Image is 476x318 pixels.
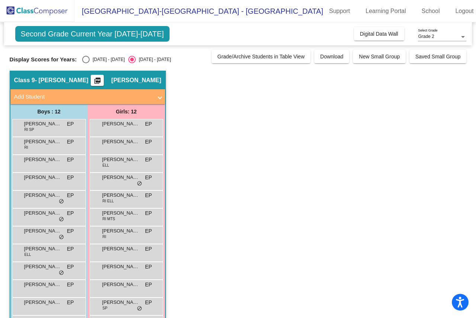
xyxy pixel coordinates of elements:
[418,34,434,39] span: Grade 2
[145,192,152,199] span: EP
[24,174,61,181] span: [PERSON_NAME]
[91,75,104,86] button: Print Students Details
[24,227,61,235] span: [PERSON_NAME]
[67,281,74,289] span: EP
[102,174,139,181] span: [PERSON_NAME]
[145,120,152,128] span: EP
[145,281,152,289] span: EP
[67,156,74,164] span: EP
[415,54,460,60] span: Saved Small Group
[15,26,170,42] span: Second Grade Current Year [DATE]-[DATE]
[111,77,161,84] span: [PERSON_NAME]
[10,56,77,63] span: Display Scores for Years:
[320,54,343,60] span: Download
[145,263,152,271] span: EP
[103,234,106,240] span: RI
[67,174,74,182] span: EP
[67,209,74,217] span: EP
[103,305,107,311] span: SP
[102,299,139,306] span: [PERSON_NAME]
[218,54,305,60] span: Grade/Archive Students in Table View
[314,50,349,63] button: Download
[67,120,74,128] span: EP
[102,263,139,270] span: [PERSON_NAME]
[145,299,152,306] span: EP
[25,252,31,257] span: ELL
[212,50,311,63] button: Grade/Archive Students in Table View
[67,245,74,253] span: EP
[67,263,74,271] span: EP
[25,127,34,132] span: RI SP
[145,138,152,146] span: EP
[102,209,139,217] span: [PERSON_NAME]
[10,104,88,119] div: Boys : 12
[90,56,125,63] div: [DATE] - [DATE]
[59,270,64,276] span: do_not_disturb_alt
[10,89,165,104] mat-expansion-panel-header: Add Student
[354,27,404,41] button: Digital Data Wall
[360,5,412,17] a: Learning Portal
[102,120,139,128] span: [PERSON_NAME]
[145,209,152,217] span: EP
[24,120,61,128] span: [PERSON_NAME]
[59,216,64,222] span: do_not_disturb_alt
[102,138,139,145] span: [PERSON_NAME]
[93,77,102,87] mat-icon: picture_as_pdf
[145,227,152,235] span: EP
[145,174,152,182] span: EP
[145,156,152,164] span: EP
[360,31,398,37] span: Digital Data Wall
[24,281,61,288] span: [PERSON_NAME]
[409,50,466,63] button: Saved Small Group
[24,192,61,199] span: [PERSON_NAME]
[145,245,152,253] span: EP
[103,163,109,168] span: ELL
[137,181,142,187] span: do_not_disturb_alt
[359,54,400,60] span: New Small Group
[88,104,165,119] div: Girls: 12
[59,234,64,240] span: do_not_disturb_alt
[24,263,61,270] span: [PERSON_NAME]
[353,50,406,63] button: New Small Group
[102,245,139,253] span: [PERSON_NAME]
[59,199,64,205] span: do_not_disturb_alt
[24,245,61,253] span: [PERSON_NAME]
[67,192,74,199] span: EP
[74,5,323,17] span: [GEOGRAPHIC_DATA]-[GEOGRAPHIC_DATA] - [GEOGRAPHIC_DATA]
[67,138,74,146] span: EP
[82,56,171,63] mat-radio-group: Select an option
[136,56,171,63] div: [DATE] - [DATE]
[103,198,114,204] span: RI ELL
[24,156,61,163] span: [PERSON_NAME]
[103,216,115,222] span: RI MTS
[24,209,61,217] span: [PERSON_NAME]
[25,145,28,150] span: RI
[14,93,152,101] mat-panel-title: Add Student
[24,299,61,306] span: [PERSON_NAME]
[67,299,74,306] span: EP
[323,5,356,17] a: Support
[24,138,61,145] span: [PERSON_NAME]
[416,5,446,17] a: School
[137,306,142,312] span: do_not_disturb_alt
[14,77,35,84] span: Class 9
[67,227,74,235] span: EP
[102,156,139,163] span: [PERSON_NAME]
[102,192,139,199] span: [PERSON_NAME]
[102,227,139,235] span: [PERSON_NAME]
[102,281,139,288] span: [PERSON_NAME]
[35,77,89,84] span: - [PERSON_NAME]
